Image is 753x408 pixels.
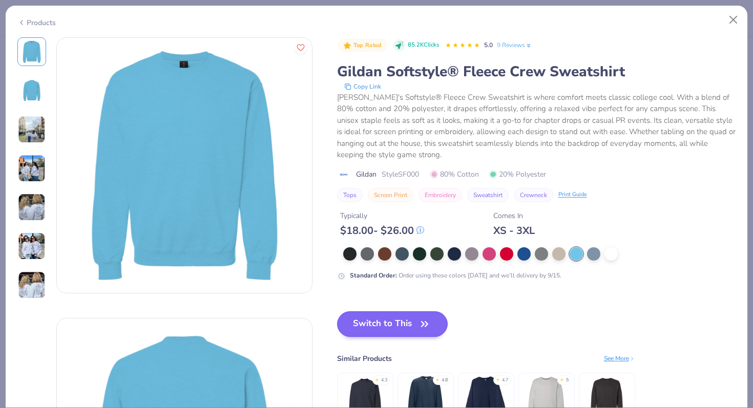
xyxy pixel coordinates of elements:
button: copy to clipboard [341,81,384,92]
span: 85.2K Clicks [408,41,439,50]
img: brand logo [337,170,351,179]
span: 5.0 [484,41,493,49]
span: Gildan [356,169,376,180]
button: Screen Print [368,188,413,202]
div: [PERSON_NAME]'s Softstyle® Fleece Crew Sweatshirt is where comfort meets classic college cool. Wi... [337,92,736,161]
div: Print Guide [558,190,587,199]
div: ★ [496,377,500,381]
div: Typically [340,210,424,221]
div: 4.7 [502,377,508,384]
span: 20% Polyester [489,169,546,180]
button: Close [724,10,743,30]
div: Similar Products [337,353,392,364]
div: 5 [566,377,569,384]
span: 80% Cotton [430,169,479,180]
button: Switch to This [337,311,448,337]
img: User generated content [18,194,46,221]
div: See More [604,354,635,363]
div: XS - 3XL [493,224,535,237]
button: Sweatshirt [467,188,509,202]
img: Back [19,78,44,103]
div: Products [17,17,56,28]
div: Gildan Softstyle® Fleece Crew Sweatshirt [337,62,736,81]
button: Crewneck [514,188,553,202]
img: Top Rated sort [343,41,351,50]
img: User generated content [18,271,46,299]
button: Tops [337,188,363,202]
button: Embroidery [419,188,462,202]
div: 4.3 [381,377,387,384]
span: Top Rated [353,42,382,48]
img: User generated content [18,155,46,182]
div: Order using these colors [DATE] and we’ll delivery by 9/15. [350,271,561,280]
img: User generated content [18,116,46,143]
img: User generated content [18,232,46,260]
div: 4.8 [442,377,448,384]
div: ★ [435,377,440,381]
button: Badge Button [338,39,387,52]
div: ★ [375,377,379,381]
strong: Standard Order : [350,271,397,280]
img: Front [19,39,44,64]
img: Front [57,38,312,293]
div: ★ [560,377,564,381]
div: Comes In [493,210,535,221]
a: 9 Reviews [497,40,532,50]
span: Style SF000 [382,169,419,180]
div: $ 18.00 - $ 26.00 [340,224,424,237]
button: Like [294,41,307,54]
div: 5.0 Stars [445,37,480,54]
